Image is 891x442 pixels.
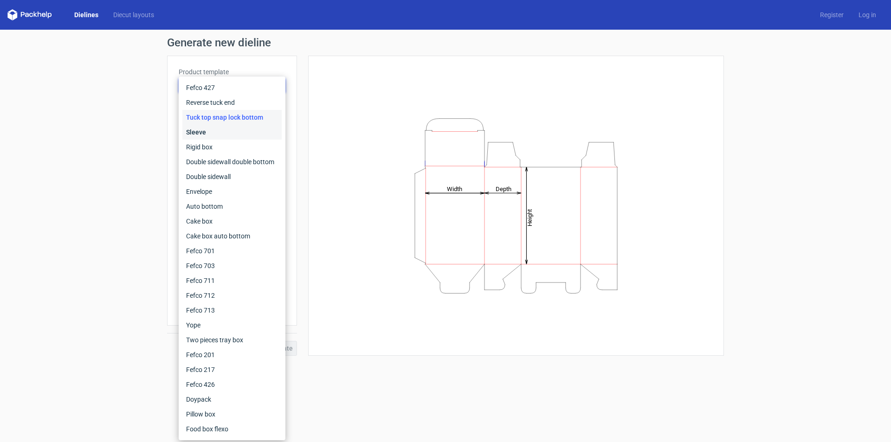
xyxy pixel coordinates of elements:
div: Doypack [182,392,282,407]
div: Two pieces tray box [182,333,282,347]
div: Double sidewall [182,169,282,184]
tspan: Depth [496,185,511,192]
a: Register [813,10,851,19]
div: Yope [182,318,282,333]
h1: Generate new dieline [167,37,724,48]
div: Fefco 217 [182,362,282,377]
div: Fefco 711 [182,273,282,288]
div: Cake box [182,214,282,229]
div: Fefco 712 [182,288,282,303]
tspan: Height [526,209,533,226]
div: Fefco 713 [182,303,282,318]
div: Auto bottom [182,199,282,214]
div: Fefco 426 [182,377,282,392]
div: Cake box auto bottom [182,229,282,243]
div: Fefco 701 [182,243,282,258]
div: Pillow box [182,407,282,422]
div: Rigid box [182,140,282,154]
a: Diecut layouts [106,10,161,19]
div: Envelope [182,184,282,199]
div: Sleeve [182,125,282,140]
div: Fefco 201 [182,347,282,362]
div: Fefco 427 [182,80,282,95]
a: Dielines [67,10,106,19]
div: Tuck top snap lock bottom [182,110,282,125]
tspan: Width [447,185,462,192]
div: Double sidewall double bottom [182,154,282,169]
label: Product template [179,67,285,77]
div: Fefco 703 [182,258,282,273]
div: Reverse tuck end [182,95,282,110]
a: Log in [851,10,884,19]
div: Food box flexo [182,422,282,436]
